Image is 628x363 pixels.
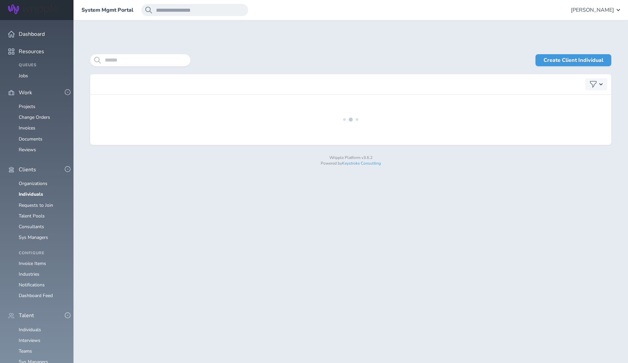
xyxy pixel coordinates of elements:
a: Invoices [19,125,35,131]
span: Resources [19,49,44,55]
p: Powered by [90,161,611,166]
a: System Mgmt Portal [82,7,133,13]
img: Wripple [8,4,58,14]
a: Keystroke Consulting [342,161,381,166]
a: Consultants [19,223,44,230]
h4: Configure [19,251,65,256]
span: Dashboard [19,31,45,37]
a: Talent Pools [19,213,45,219]
p: Wripple Platform v3.6.2 [90,156,611,160]
a: Requests to Join [19,202,53,208]
a: Individuals [19,327,41,333]
a: Jobs [19,73,28,79]
span: Clients [19,167,36,173]
a: Notifications [19,282,45,288]
a: Teams [19,348,32,354]
span: Work [19,90,32,96]
a: Documents [19,136,42,142]
a: Individuals [19,191,43,197]
a: Industries [19,271,39,277]
a: Reviews [19,147,36,153]
span: [PERSON_NAME] [571,7,614,13]
a: Projects [19,103,35,110]
button: - [65,312,70,318]
a: Interviews [19,337,40,344]
a: Create Client Individual [535,54,611,66]
a: Change Orders [19,114,50,120]
button: [PERSON_NAME] [571,4,620,16]
button: - [65,166,70,172]
a: Organizations [19,180,47,187]
h4: Queues [19,63,65,68]
button: - [65,89,70,95]
a: Dashboard Feed [19,292,53,299]
a: Invoice Items [19,260,46,267]
span: Talent [19,312,34,319]
a: Sys Managers [19,234,48,241]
